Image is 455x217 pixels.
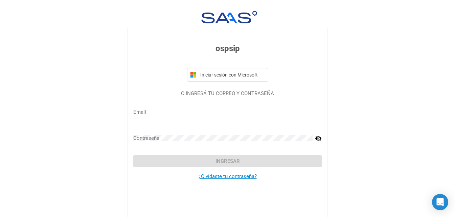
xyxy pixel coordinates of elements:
[133,90,322,97] p: O INGRESÁ TU CORREO Y CONTRASEÑA
[187,68,268,82] button: Iniciar sesión con Microsoft
[199,173,257,179] a: ¿Olvidaste tu contraseña?
[215,158,240,164] span: Ingresar
[432,194,448,210] div: Open Intercom Messenger
[133,42,322,55] h3: ospsip
[133,155,322,167] button: Ingresar
[199,72,265,78] span: Iniciar sesión con Microsoft
[315,134,322,143] mat-icon: visibility_off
